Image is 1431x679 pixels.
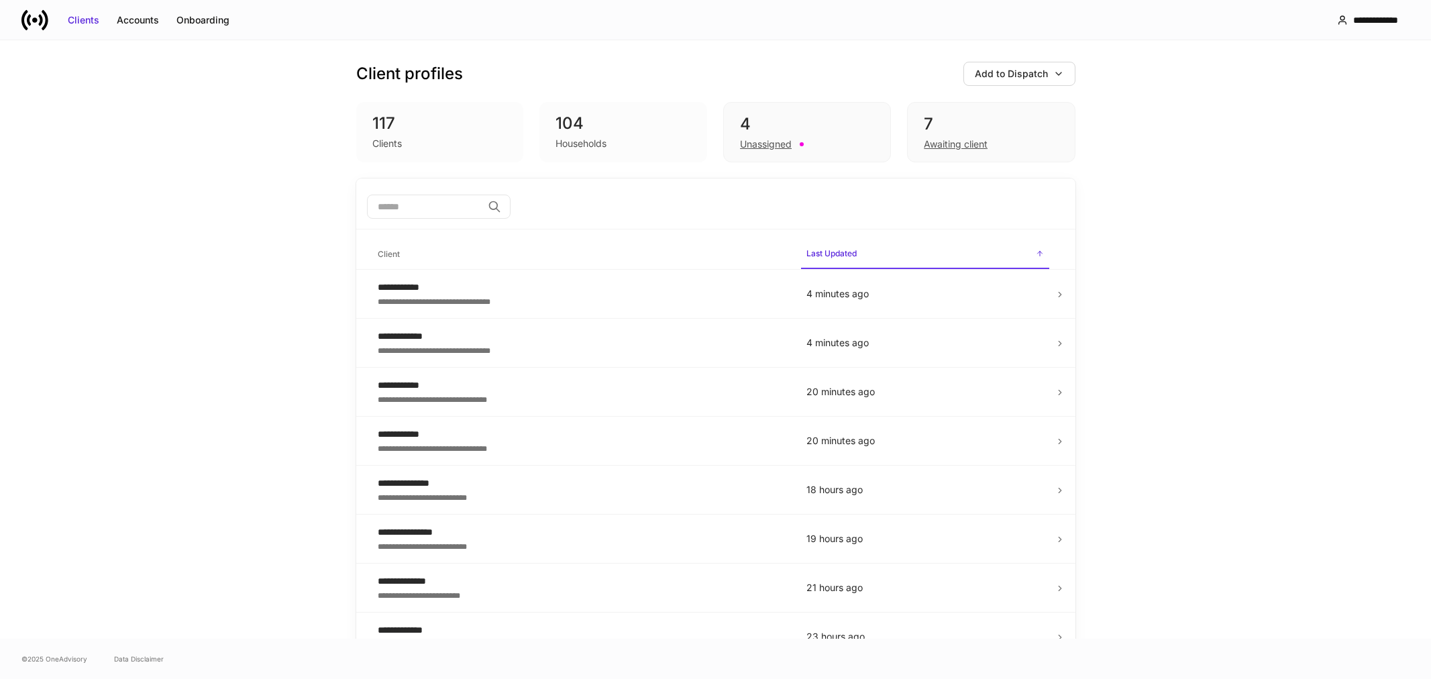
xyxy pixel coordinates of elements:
[372,137,402,150] div: Clients
[555,113,691,134] div: 104
[68,13,99,27] div: Clients
[963,62,1075,86] button: Add to Dispatch
[806,247,857,260] h6: Last Updated
[924,138,988,151] div: Awaiting client
[740,138,792,151] div: Unassigned
[723,102,891,162] div: 4Unassigned
[168,9,238,31] button: Onboarding
[117,13,159,27] div: Accounts
[806,385,1044,399] p: 20 minutes ago
[806,287,1044,301] p: 4 minutes ago
[372,241,790,268] span: Client
[356,63,463,85] h3: Client profiles
[801,240,1049,269] span: Last Updated
[975,67,1048,81] div: Add to Dispatch
[806,336,1044,350] p: 4 minutes ago
[372,113,508,134] div: 117
[740,113,874,135] div: 4
[176,13,229,27] div: Onboarding
[924,113,1058,135] div: 7
[806,581,1044,594] p: 21 hours ago
[378,248,400,260] h6: Client
[21,654,87,664] span: © 2025 OneAdvisory
[806,532,1044,545] p: 19 hours ago
[806,483,1044,497] p: 18 hours ago
[907,102,1075,162] div: 7Awaiting client
[806,434,1044,448] p: 20 minutes ago
[555,137,606,150] div: Households
[59,9,108,31] button: Clients
[114,654,164,664] a: Data Disclaimer
[806,630,1044,643] p: 23 hours ago
[108,9,168,31] button: Accounts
